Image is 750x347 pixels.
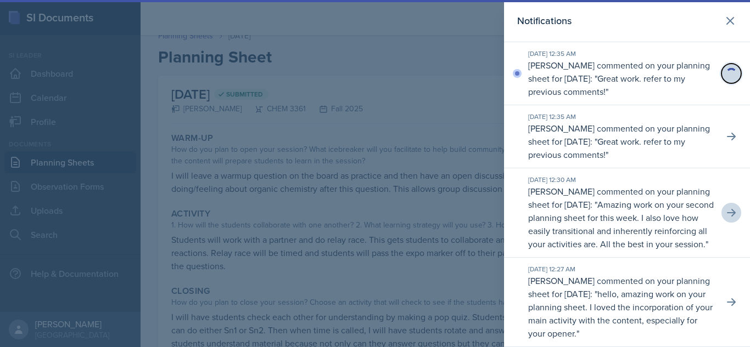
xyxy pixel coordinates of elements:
[528,59,715,98] p: [PERSON_NAME] commented on your planning sheet for [DATE]: " "
[528,185,715,251] p: [PERSON_NAME] commented on your planning sheet for [DATE]: " "
[528,112,715,122] div: [DATE] 12:35 AM
[528,49,715,59] div: [DATE] 12:35 AM
[528,72,685,98] p: Great work. refer to my previous comments!
[528,198,714,250] p: Amazing work on your second planning sheet for this week. I also love how easily transitional and...
[528,288,713,339] p: hello, amazing work on your planning sheet. I loved the incorporation of your main activity with ...
[528,274,715,340] p: [PERSON_NAME] commented on your planning sheet for [DATE]: " "
[517,13,572,29] h2: Notifications
[528,175,715,185] div: [DATE] 12:30 AM
[528,264,715,274] div: [DATE] 12:27 AM
[528,135,685,161] p: Great work. refer to my previous comments!
[528,122,715,161] p: [PERSON_NAME] commented on your planning sheet for [DATE]: " "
